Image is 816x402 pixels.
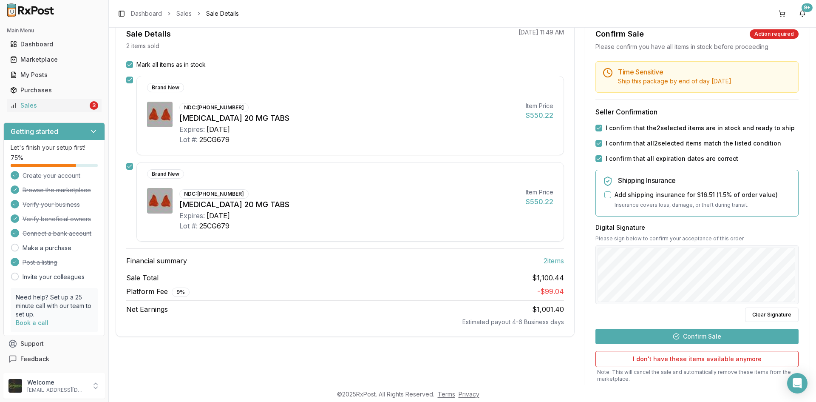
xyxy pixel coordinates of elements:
img: User avatar [8,379,22,393]
div: 9+ [802,3,813,12]
label: I confirm that the 2 selected items are in stock and ready to ship [606,124,795,132]
span: Platform Fee [126,286,190,297]
label: I confirm that all 2 selected items match the listed condition [606,139,781,148]
span: Browse the marketplace [23,186,91,194]
h2: Main Menu [7,27,102,34]
span: 75 % [11,154,23,162]
div: $550.22 [526,197,553,207]
span: - $99.04 [537,287,564,296]
span: Ship this package by end of day [DATE] . [618,77,733,85]
a: Dashboard [7,37,102,52]
div: Open Intercom Messenger [787,373,807,393]
label: Mark all items as in stock [136,60,206,69]
div: [MEDICAL_DATA] 20 MG TABS [179,112,519,124]
p: Need help? Set up a 25 minute call with our team to set up. [16,293,93,319]
div: Please confirm you have all items in stock before proceeding [595,43,799,51]
span: Net Earnings [126,304,168,314]
div: Lot #: [179,221,198,231]
span: Verify your business [23,200,80,209]
span: $1,100.44 [532,273,564,283]
div: Action required [750,29,799,39]
p: 2 items sold [126,42,159,50]
a: Sales3 [7,98,102,113]
h3: Digital Signature [595,223,799,232]
div: Expires: [179,211,205,221]
p: Insurance covers loss, damage, or theft during transit. [615,201,791,209]
div: Lot #: [179,134,198,145]
span: Connect a bank account [23,229,91,238]
a: My Posts [7,67,102,83]
div: Sale Details [126,28,171,40]
img: Xarelto 20 MG TABS [147,102,173,127]
div: [DATE] [207,211,230,221]
label: I confirm that all expiration dates are correct [606,154,738,163]
div: My Posts [10,71,98,79]
p: Welcome [27,378,86,387]
p: Let's finish your setup first! [11,143,98,152]
a: Make a purchase [23,244,71,252]
div: [MEDICAL_DATA] 20 MG TABS [179,199,519,211]
div: NDC: [PHONE_NUMBER] [179,103,249,112]
p: [EMAIL_ADDRESS][DOMAIN_NAME] [27,387,86,393]
div: Dashboard [10,40,98,48]
span: $1,001.40 [532,305,564,314]
a: Terms [438,391,455,398]
h5: Time Sensitive [618,68,791,75]
span: Financial summary [126,256,187,266]
img: Xarelto 20 MG TABS [147,188,173,214]
a: Invite your colleagues [23,273,85,281]
div: [DATE] [207,124,230,134]
img: RxPost Logo [3,3,58,17]
button: Feedback [3,351,105,367]
span: Feedback [20,355,49,363]
div: Expires: [179,124,205,134]
span: Sale Details [206,9,239,18]
a: Dashboard [131,9,162,18]
p: [DATE] 11:49 AM [518,28,564,37]
span: Post a listing [23,258,57,267]
button: Purchases [3,83,105,97]
div: 3 [90,101,98,110]
div: Brand New [147,169,184,179]
div: Confirm Sale [595,28,644,40]
button: Dashboard [3,37,105,51]
button: Sales3 [3,99,105,112]
div: Item Price [526,102,553,110]
a: Book a call [16,319,48,326]
button: Clear Signature [745,308,799,322]
span: Create your account [23,171,80,180]
div: $550.22 [526,110,553,120]
span: 2 item s [544,256,564,266]
p: Please sign below to confirm your acceptance of this order [595,235,799,242]
div: Brand New [147,83,184,92]
a: Privacy [459,391,479,398]
div: 25CG679 [199,134,229,145]
h3: Seller Confirmation [595,107,799,117]
button: Support [3,336,105,351]
button: Marketplace [3,53,105,66]
div: Purchases [10,86,98,94]
button: Confirm Sale [595,329,799,344]
button: I don't have these items available anymore [595,351,799,367]
span: Sale Total [126,273,159,283]
button: My Posts [3,68,105,82]
div: Sales [10,101,88,110]
h5: Shipping Insurance [618,177,791,184]
a: Marketplace [7,52,102,67]
nav: breadcrumb [131,9,239,18]
div: 9 % [172,288,190,297]
button: 9+ [796,7,809,20]
span: Verify beneficial owners [23,215,91,223]
div: NDC: [PHONE_NUMBER] [179,189,249,199]
div: 25CG679 [199,221,229,231]
a: Sales [176,9,192,18]
label: Add shipping insurance for $16.51 ( 1.5 % of order value) [615,191,778,199]
div: Marketplace [10,55,98,64]
h3: Getting started [11,126,58,137]
a: Purchases [7,83,102,98]
p: Note: This will cancel the sale and automatically remove these items from the marketplace. [595,369,799,382]
div: Estimated payout 4-6 Business days [126,318,564,326]
div: Item Price [526,188,553,197]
